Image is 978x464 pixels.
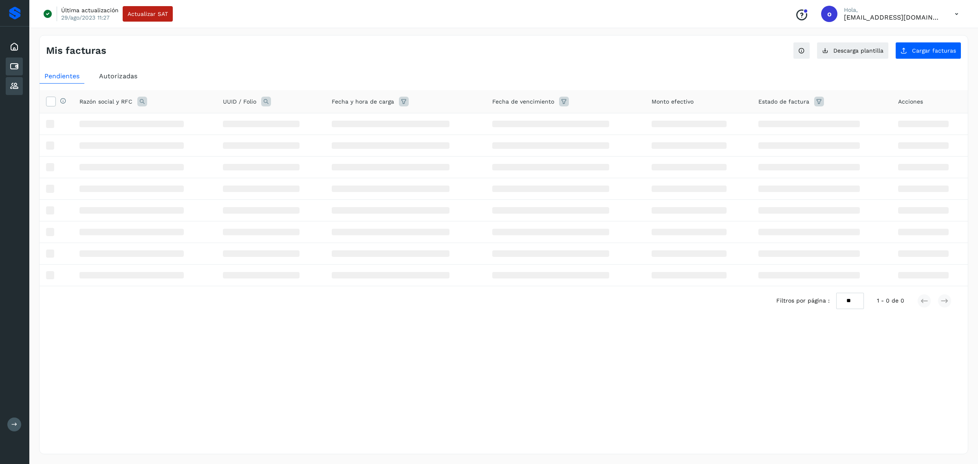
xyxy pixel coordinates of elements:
[123,6,173,22] button: Actualizar SAT
[128,11,168,17] span: Actualizar SAT
[817,42,889,59] button: Descarga plantilla
[46,45,106,57] h4: Mis facturas
[6,77,23,95] div: Proveedores
[844,7,942,13] p: Hola,
[79,97,132,106] span: Razón social y RFC
[898,97,923,106] span: Acciones
[912,48,956,53] span: Cargar facturas
[877,296,904,305] span: 1 - 0 de 0
[758,97,809,106] span: Estado de factura
[6,57,23,75] div: Cuentas por pagar
[652,97,694,106] span: Monto efectivo
[776,296,830,305] span: Filtros por página :
[6,38,23,56] div: Inicio
[44,72,79,80] span: Pendientes
[332,97,394,106] span: Fecha y hora de carga
[61,7,119,14] p: Última actualización
[61,14,110,21] p: 29/ago/2023 11:27
[223,97,256,106] span: UUID / Folio
[895,42,961,59] button: Cargar facturas
[492,97,554,106] span: Fecha de vencimiento
[833,48,883,53] span: Descarga plantilla
[99,72,137,80] span: Autorizadas
[844,13,942,21] p: orlando@rfllogistics.com.mx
